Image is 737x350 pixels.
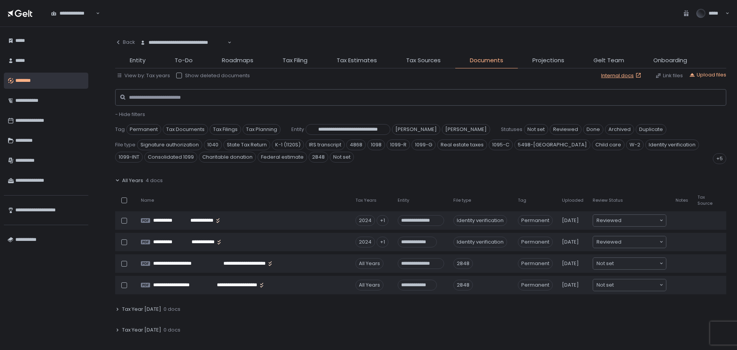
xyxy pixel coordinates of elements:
span: Tax Year [DATE] [122,327,161,333]
span: Done [583,124,603,135]
span: Child care [592,139,625,150]
span: Tag [518,197,526,203]
span: Tax Year [DATE] [122,306,161,313]
div: 2848 [453,280,473,290]
span: [DATE] [562,282,579,289]
span: 2848 [309,152,328,163]
span: Tax Filing [283,56,307,65]
div: 2024 [355,215,375,226]
span: K-1 (1120S) [272,139,304,150]
span: File type [115,141,136,148]
span: [DATE] [562,217,579,224]
input: Search for option [614,260,659,267]
div: All Years [355,280,383,290]
span: 4 docs [145,177,163,184]
span: Real estate taxes [437,139,487,150]
div: +5 [713,153,726,164]
span: Tax Planning [243,124,281,135]
div: Identity verification [453,215,507,226]
span: Not set [597,260,614,267]
span: Not set [524,124,548,135]
input: Search for option [621,238,659,246]
span: Permanent [518,237,553,247]
span: Documents [470,56,503,65]
span: Tax Years [355,197,377,203]
span: Review Status [593,197,623,203]
span: Charitable donation [199,152,256,163]
span: Entity [398,197,409,203]
button: Back [115,35,135,50]
span: 0 docs [164,306,180,313]
span: Uploaded [562,197,583,203]
span: IRS transcript [306,139,345,150]
span: Entity [291,126,304,133]
div: All Years [355,258,383,269]
span: Consolidated 1099 [144,152,197,163]
span: [PERSON_NAME] [442,124,490,135]
span: Name [141,197,154,203]
span: Entity [130,56,145,65]
span: Notes [676,197,688,203]
button: - Hide filters [115,111,145,118]
span: Federal estimate [258,152,307,163]
span: All Years [122,177,143,184]
span: [PERSON_NAME] [392,124,440,135]
span: Reviewed [550,124,582,135]
div: Search for option [593,236,666,248]
div: Search for option [135,35,231,51]
span: [DATE] [562,239,579,245]
button: Link files [655,72,683,79]
span: Tax Sources [406,56,441,65]
span: Permanent [518,280,553,290]
button: View by: Tax years [117,72,170,79]
span: Identity verification [645,139,699,150]
div: Search for option [593,279,666,291]
span: 1099-G [411,139,436,150]
span: Statuses [501,126,522,133]
span: Permanent [518,215,553,226]
span: Archived [605,124,634,135]
span: Projections [532,56,564,65]
a: Internal docs [601,72,643,79]
div: 2848 [453,258,473,269]
span: Tax Filings [210,124,241,135]
span: Tax Estimates [337,56,377,65]
span: 1099-INT [115,152,143,163]
div: 2024 [355,237,375,247]
span: Signature authorization [137,139,202,150]
span: To-Do [175,56,193,65]
span: 0 docs [164,327,180,333]
span: 4868 [346,139,366,150]
div: Search for option [593,215,666,226]
span: Permanent [126,124,161,135]
span: Onboarding [653,56,687,65]
div: Back [115,39,135,46]
span: State Tax Return [223,139,270,150]
span: [DATE] [562,260,579,267]
span: Duplicate [636,124,666,135]
span: 1040 [204,139,222,150]
span: Reviewed [597,238,621,246]
div: Search for option [46,5,100,22]
span: 5498-[GEOGRAPHIC_DATA] [514,139,590,150]
div: +1 [377,237,388,247]
span: 1095-C [489,139,513,150]
button: Upload files [689,71,726,78]
span: Gelt Team [593,56,624,65]
span: Permanent [518,258,553,269]
span: Tax Source [697,194,712,206]
span: Not set [330,152,354,163]
span: Tax Documents [163,124,208,135]
span: Not set [597,281,614,289]
input: Search for option [614,281,659,289]
span: Roadmaps [222,56,253,65]
div: Search for option [593,258,666,269]
span: File type [453,197,471,203]
span: W-2 [626,139,644,150]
